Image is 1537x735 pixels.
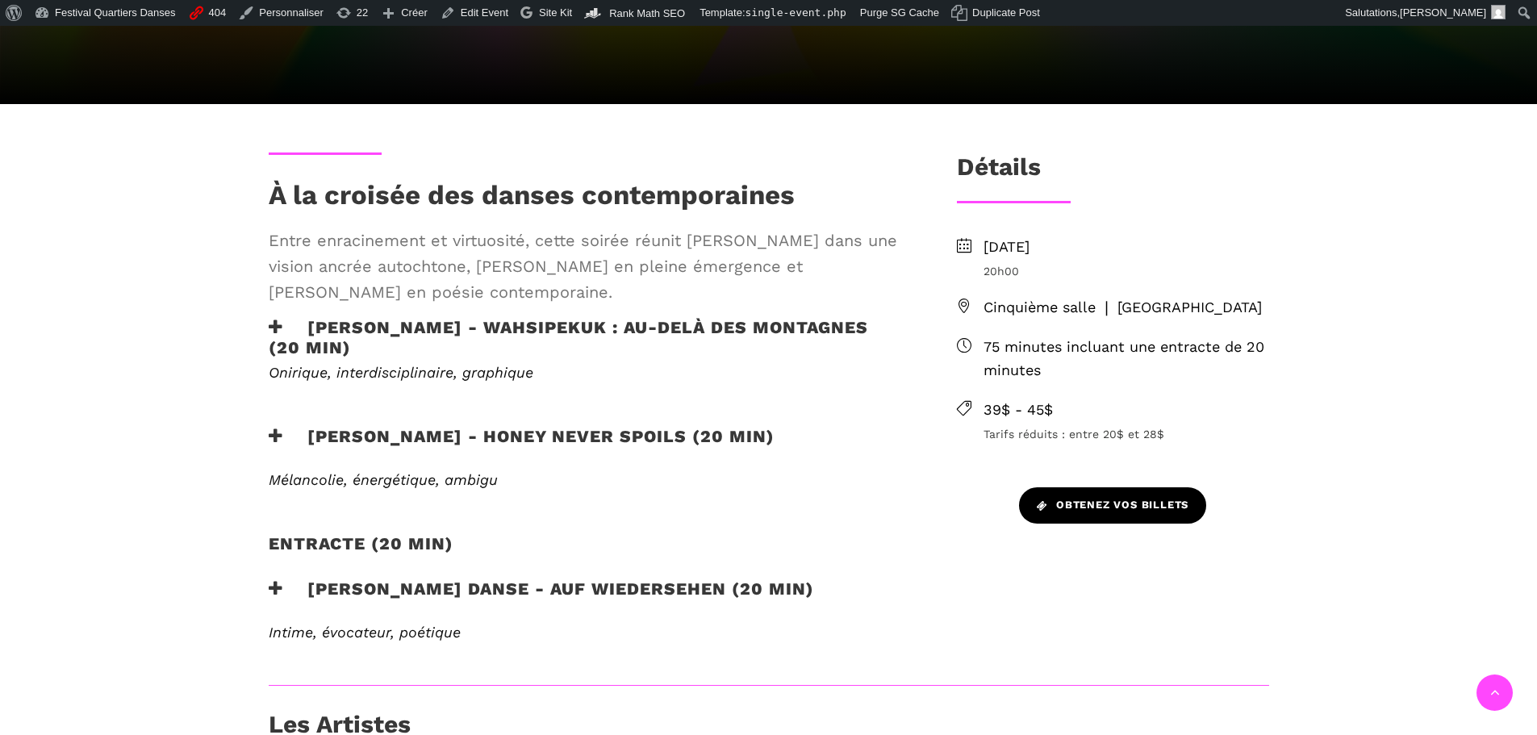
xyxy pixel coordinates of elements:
[957,152,1041,193] h3: Détails
[269,317,904,357] h3: [PERSON_NAME] - WAHSIPEKUK : Au-delà des montagnes (20 min)
[269,533,453,574] h2: Entracte (20 MIN)
[746,6,846,19] span: single-event.php
[269,624,461,641] em: Intime, évocateur, poétique
[269,364,533,381] span: Onirique, interdisciplinaire, graphique
[269,228,904,305] span: Entre enracinement et virtuosité, cette soirée réunit [PERSON_NAME] dans une vision ancrée autoch...
[269,179,795,219] h1: À la croisée des danses contemporaines
[984,399,1269,422] span: 39$ - 45$
[269,426,775,466] h3: [PERSON_NAME] - Honey Never Spoils (20 min)
[984,262,1269,280] span: 20h00
[984,336,1269,382] span: 75 minutes incluant une entracte de 20 minutes
[609,7,685,19] span: Rank Math SEO
[1400,6,1486,19] span: [PERSON_NAME]
[984,236,1269,259] span: [DATE]
[269,471,498,488] em: Mélancolie, énergétique, ambigu
[269,578,814,619] h3: [PERSON_NAME] Danse - Auf Wiedersehen (20 min)
[1019,487,1206,524] a: Obtenez vos billets
[1037,497,1188,514] span: Obtenez vos billets
[539,6,572,19] span: Site Kit
[984,425,1269,443] span: Tarifs réduits : entre 20$ et 28$
[984,296,1269,319] span: Cinquième salle ❘ [GEOGRAPHIC_DATA]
